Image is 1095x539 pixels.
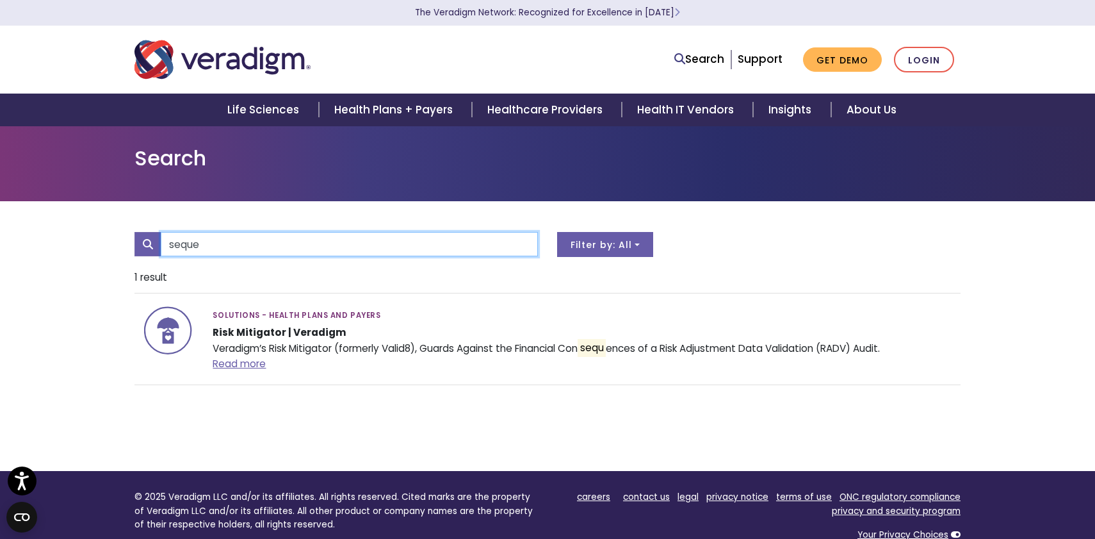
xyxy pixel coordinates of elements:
[776,491,832,503] a: terms of use
[134,38,311,81] img: Veradigm logo
[415,6,680,19] a: The Veradigm Network: Recognized for Excellence in [DATE]Learn More
[212,94,318,126] a: Life Sciences
[134,262,961,294] li: 1 result
[213,357,266,370] a: Read more
[803,47,882,72] a: Get Demo
[203,306,961,372] div: Veradigm’s Risk Mitigator (formerly Valid8), Guards Against the Financial Con ences of a Risk Adj...
[557,232,653,257] button: Filter by: All
[623,491,670,503] a: contact us
[134,146,961,170] h1: Search
[677,491,699,503] a: legal
[577,491,610,503] a: careers
[738,51,783,67] a: Support
[674,6,680,19] span: Learn More
[753,94,831,126] a: Insights
[622,94,753,126] a: Health IT Vendors
[144,306,192,354] img: icon-search-segment-health-plans-payers.svg
[839,491,961,503] a: ONC regulatory compliance
[319,94,472,126] a: Health Plans + Payers
[894,47,954,73] a: Login
[832,505,961,517] a: privacy and security program
[706,491,768,503] a: privacy notice
[213,306,380,325] span: Solutions - Health Plans and Payers
[134,490,538,532] p: © 2025 Veradigm LLC and/or its affiliates. All rights reserved. Cited marks are the property of V...
[472,94,622,126] a: Healthcare Providers
[674,51,724,68] a: Search
[849,447,1080,524] iframe: Drift Chat Widget
[6,502,37,533] button: Open CMP widget
[578,339,605,356] mark: sequ
[831,94,912,126] a: About Us
[213,326,346,339] strong: Risk Mitigator | Veradigm
[161,232,538,256] input: Search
